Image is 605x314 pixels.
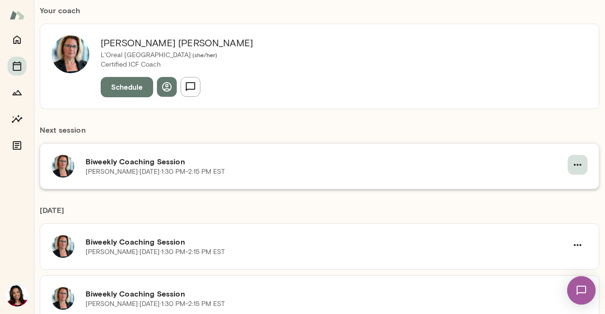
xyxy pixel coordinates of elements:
[8,83,26,102] button: Growth Plan
[8,30,26,49] button: Home
[86,288,568,299] h6: Biweekly Coaching Session
[101,60,253,69] p: Certified ICF Coach
[181,77,200,97] button: Send message
[40,5,599,16] h6: Your coach
[40,124,599,143] h6: Next session
[101,51,253,60] p: L'Oreal [GEOGRAPHIC_DATA]
[6,284,28,306] img: Brittany Hart
[191,51,217,58] span: ( she/her )
[8,110,26,128] button: Insights
[86,236,568,247] h6: Biweekly Coaching Session
[86,167,225,177] p: [PERSON_NAME] · [DATE] · 1:30 PM-2:15 PM EST
[157,77,177,97] button: View profile
[8,57,26,76] button: Sessions
[9,6,25,24] img: Mento
[86,247,225,257] p: [PERSON_NAME] · [DATE] · 1:30 PM-2:15 PM EST
[8,136,26,155] button: Documents
[86,299,225,309] p: [PERSON_NAME] · [DATE] · 1:30 PM-2:15 PM EST
[52,35,89,73] img: Jennifer Alvarez
[40,204,599,223] h6: [DATE]
[86,156,568,167] h6: Biweekly Coaching Session
[101,35,253,51] h6: [PERSON_NAME] [PERSON_NAME]
[101,77,153,97] button: Schedule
